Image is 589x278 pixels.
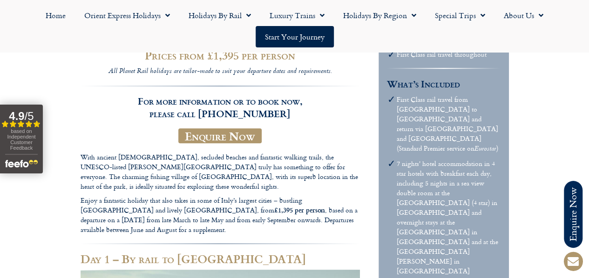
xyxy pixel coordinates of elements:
[256,26,334,47] a: Start your Journey
[81,243,360,265] h2: Day 1 – By rail to [GEOGRAPHIC_DATA]
[426,5,494,26] a: Special Trips
[108,66,332,77] i: All Planet Rail holidays are tailor-made to suit your departure dates and requirements.
[274,205,325,215] strong: £1,395 per person
[474,144,496,155] em: Eurostar
[179,5,260,26] a: Holidays by Rail
[81,195,360,234] p: Enjoy a fantastic holiday that also takes in some of Italy’s largest cities – bustling [GEOGRAPHI...
[494,5,553,26] a: About Us
[75,5,179,26] a: Orient Express Holidays
[334,5,426,26] a: Holidays by Region
[36,5,75,26] a: Home
[260,5,334,26] a: Luxury Trains
[81,49,360,61] h2: Prices from £1,395 per person
[5,5,584,47] nav: Menu
[397,94,500,154] li: First Class rail travel from [GEOGRAPHIC_DATA] to [GEOGRAPHIC_DATA] and return via [GEOGRAPHIC_DA...
[387,78,500,90] h3: What’s Included
[397,159,500,276] li: 7 nights' hotel accommodation in 4 star hotels with breakfast each day, including 5 nights in a s...
[81,152,360,191] p: With ancient [DEMOGRAPHIC_DATA], secluded beaches and fantastic walking trails, the UNESCO-listed...
[178,128,262,143] a: Enquire Now
[397,49,500,59] li: First Class rail travel throughout
[81,86,360,120] h3: For more information or to book now, please call [PHONE_NUMBER]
